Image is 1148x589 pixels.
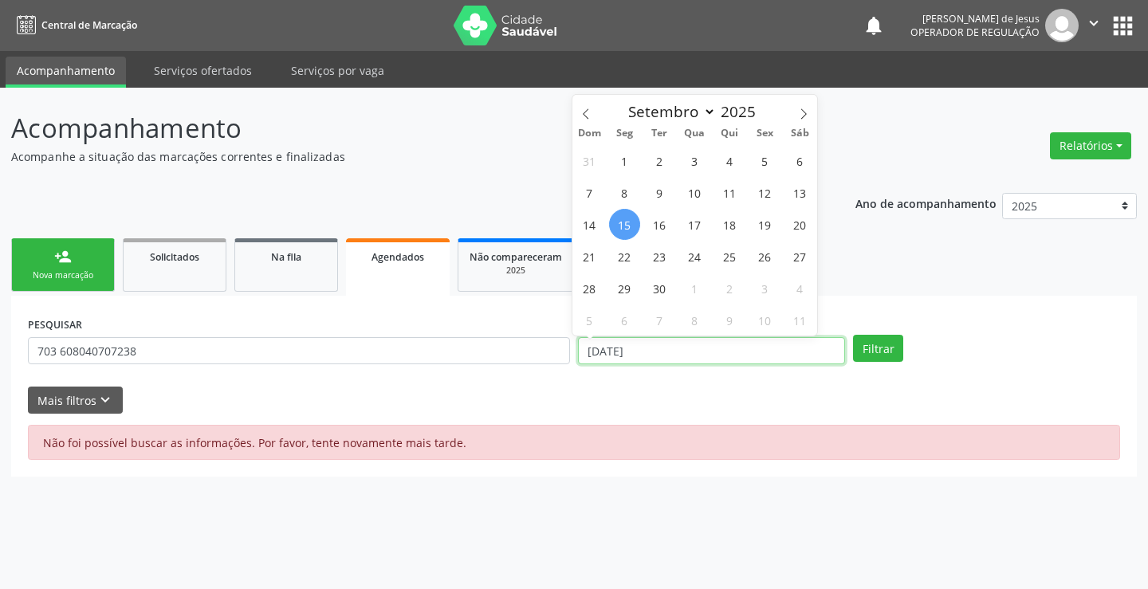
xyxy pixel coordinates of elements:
[782,128,817,139] span: Sáb
[574,145,605,176] span: Agosto 31, 2025
[578,337,845,364] input: Selecione um intervalo
[749,273,780,304] span: Outubro 3, 2025
[271,250,301,264] span: Na fila
[609,304,640,336] span: Outubro 6, 2025
[784,304,816,336] span: Outubro 11, 2025
[41,18,137,32] span: Central de Marcação
[11,12,137,38] a: Central de Marcação
[679,209,710,240] span: Setembro 17, 2025
[11,148,799,165] p: Acompanhe a situação das marcações correntes e finalizadas
[609,273,640,304] span: Setembro 29, 2025
[574,177,605,208] span: Setembro 7, 2025
[644,304,675,336] span: Outubro 7, 2025
[644,177,675,208] span: Setembro 9, 2025
[280,57,395,84] a: Serviços por vaga
[749,209,780,240] span: Setembro 19, 2025
[714,177,745,208] span: Setembro 11, 2025
[96,391,114,409] i: keyboard_arrow_down
[679,304,710,336] span: Outubro 8, 2025
[716,101,769,122] input: Year
[749,177,780,208] span: Setembro 12, 2025
[143,57,263,84] a: Serviços ofertados
[749,241,780,272] span: Setembro 26, 2025
[470,265,562,277] div: 2025
[679,273,710,304] span: Outubro 1, 2025
[714,304,745,336] span: Outubro 9, 2025
[910,12,1040,26] div: [PERSON_NAME] de Jesus
[784,177,816,208] span: Setembro 13, 2025
[609,241,640,272] span: Setembro 22, 2025
[644,273,675,304] span: Setembro 30, 2025
[853,335,903,362] button: Filtrar
[855,193,997,213] p: Ano de acompanhamento
[11,108,799,148] p: Acompanhamento
[644,145,675,176] span: Setembro 2, 2025
[784,209,816,240] span: Setembro 20, 2025
[749,145,780,176] span: Setembro 5, 2025
[609,177,640,208] span: Setembro 8, 2025
[747,128,782,139] span: Sex
[679,177,710,208] span: Setembro 10, 2025
[714,209,745,240] span: Setembro 18, 2025
[714,273,745,304] span: Outubro 2, 2025
[910,26,1040,39] span: Operador de regulação
[1109,12,1137,40] button: apps
[372,250,424,264] span: Agendados
[607,128,642,139] span: Seg
[784,273,816,304] span: Outubro 4, 2025
[54,248,72,265] div: person_add
[784,241,816,272] span: Setembro 27, 2025
[677,128,712,139] span: Qua
[642,128,677,139] span: Ter
[621,100,717,123] select: Month
[23,269,103,281] div: Nova marcação
[749,304,780,336] span: Outubro 10, 2025
[28,387,123,414] button: Mais filtroskeyboard_arrow_down
[574,241,605,272] span: Setembro 21, 2025
[679,145,710,176] span: Setembro 3, 2025
[1079,9,1109,42] button: 
[863,14,885,37] button: notifications
[644,209,675,240] span: Setembro 16, 2025
[1085,14,1103,32] i: 
[6,57,126,88] a: Acompanhamento
[714,241,745,272] span: Setembro 25, 2025
[574,273,605,304] span: Setembro 28, 2025
[712,128,747,139] span: Qui
[28,337,570,364] input: Nome, CNS
[784,145,816,176] span: Setembro 6, 2025
[609,145,640,176] span: Setembro 1, 2025
[28,425,1120,460] div: Não foi possível buscar as informações. Por favor, tente novamente mais tarde.
[644,241,675,272] span: Setembro 23, 2025
[574,209,605,240] span: Setembro 14, 2025
[609,209,640,240] span: Setembro 15, 2025
[150,250,199,264] span: Solicitados
[470,250,562,264] span: Não compareceram
[679,241,710,272] span: Setembro 24, 2025
[1045,9,1079,42] img: img
[1050,132,1131,159] button: Relatórios
[714,145,745,176] span: Setembro 4, 2025
[28,312,82,337] label: PESQUISAR
[574,304,605,336] span: Outubro 5, 2025
[572,128,607,139] span: Dom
